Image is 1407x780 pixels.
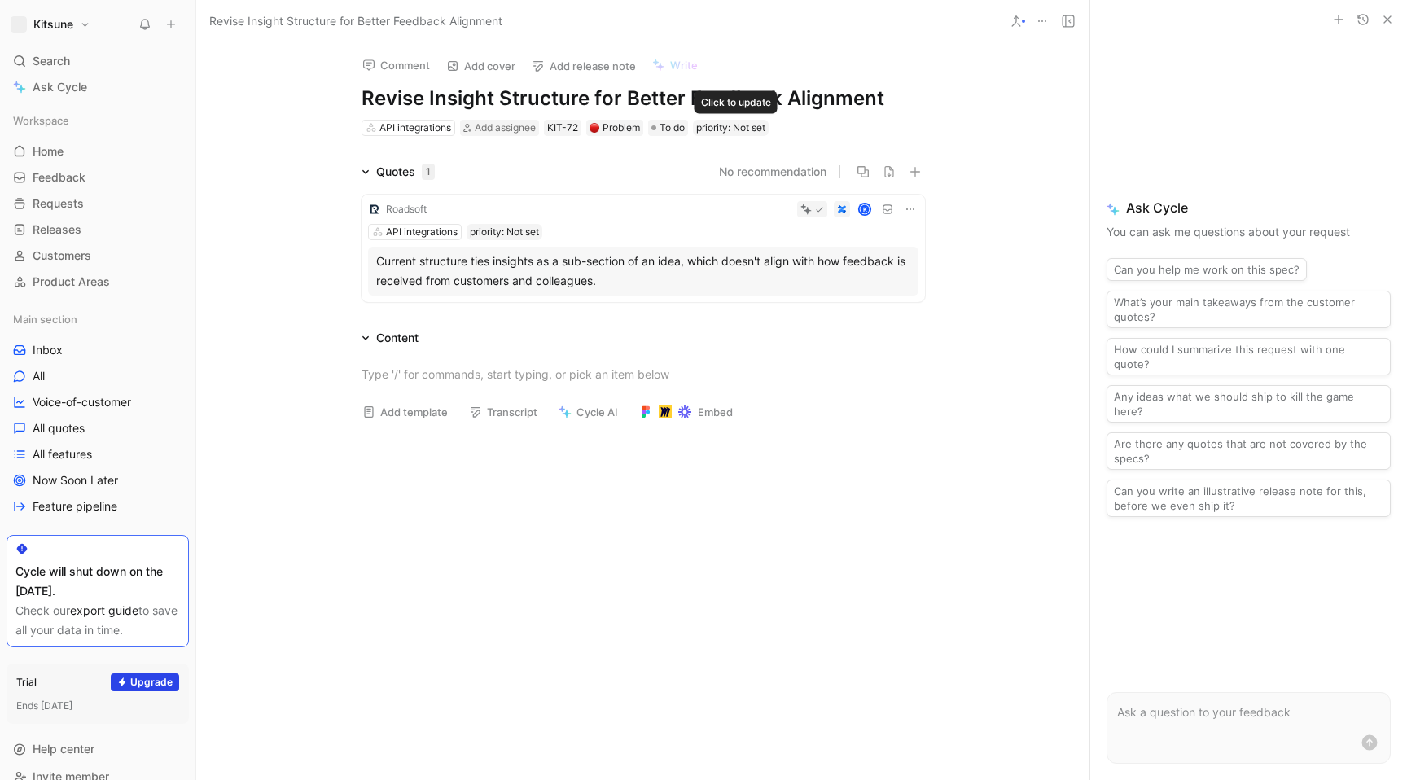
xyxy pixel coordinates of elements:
button: Add cover [439,55,523,77]
button: Upgrade [111,673,179,691]
span: Write [670,58,698,72]
button: Can you write an illustrative release note for this, before we even ship it? [1107,480,1391,517]
div: Search [7,49,189,73]
button: Cycle AI [551,401,625,423]
button: priority: Not set [693,120,769,136]
button: How could I summarize this request with one quote? [1107,338,1391,375]
button: Embed [632,401,740,423]
span: Workspace [13,112,69,129]
div: API integrations [379,120,451,136]
div: Roadsoft [386,201,427,217]
span: Voice-of-customer [33,394,131,410]
span: Help center [33,742,94,756]
div: Check our to save all your data in time. [15,601,180,640]
div: Ends [DATE] [16,698,179,714]
button: priority: Not set [467,224,542,240]
span: To do [660,120,685,136]
img: logo [368,203,381,216]
button: Any ideas what we should ship to kill the game here? [1107,385,1391,423]
button: What’s your main takeaways from the customer quotes? [1107,291,1391,328]
a: export guide [70,603,138,617]
span: Customers [33,248,91,264]
button: Kitsune [7,13,94,36]
p: You can ask me questions about your request [1107,222,1391,242]
button: Can you help me work on this spec? [1107,258,1307,281]
span: Ask Cycle [33,77,87,97]
span: Ask Cycle [1107,198,1391,217]
a: Feedback [7,165,189,190]
div: Trial [16,674,37,690]
span: Releases [33,221,81,238]
div: 1 [422,164,435,180]
div: API integrations [386,224,458,240]
button: Are there any quotes that are not covered by the specs? [1107,432,1391,470]
a: Product Areas [7,269,189,294]
div: Content [355,328,425,348]
span: Feedback [33,169,85,186]
span: Requests [33,195,84,212]
span: Inbox [33,342,63,358]
button: Add template [355,401,455,423]
span: Home [33,143,64,160]
span: Main section [13,311,77,327]
div: Quotes1 [355,162,441,182]
span: Search [33,51,70,71]
span: All features [33,446,92,462]
div: Current structure ties insights as a sub-section of an idea, which doesn't align with how feedbac... [376,252,910,291]
div: Workspace [7,108,189,133]
a: Requests [7,191,189,216]
a: All [7,364,189,388]
div: Problem [590,120,640,136]
a: All features [7,442,189,467]
span: Feature pipeline [33,498,117,515]
button: Add release note [524,55,643,77]
div: Main section [7,307,189,331]
span: All quotes [33,420,85,436]
div: Quotes [376,162,435,182]
span: Revise Insight Structure for Better Feedback Alignment [209,11,502,31]
span: Add assignee [475,121,536,134]
a: Feature pipeline [7,494,189,519]
span: Product Areas [33,274,110,290]
div: Content [376,328,419,348]
div: Help center [7,737,189,761]
div: Main sectionInboxAllVoice-of-customerAll quotesAll featuresNow Soon LaterFeature pipeline [7,307,189,519]
button: Write [645,54,705,77]
div: KIT-72 [547,120,578,136]
div: 🔴Problem [586,120,643,136]
a: Customers [7,243,189,268]
a: Releases [7,217,189,242]
div: K [859,204,870,215]
img: 🔴 [590,123,599,133]
button: Comment [355,54,437,77]
div: Click to update [695,91,778,114]
span: All [33,368,45,384]
a: Home [7,139,189,164]
a: Inbox [7,338,189,362]
h1: Revise Insight Structure for Better Feedback Alignment [362,85,925,112]
button: No recommendation [719,162,826,182]
a: All quotes [7,416,189,440]
a: Now Soon Later [7,468,189,493]
a: Voice-of-customer [7,390,189,414]
div: Cycle will shut down on the [DATE]. [15,562,180,601]
span: Now Soon Later [33,472,118,489]
a: Ask Cycle [7,75,189,99]
div: To do [648,120,688,136]
h1: Kitsune [33,17,73,32]
button: Transcript [462,401,545,423]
